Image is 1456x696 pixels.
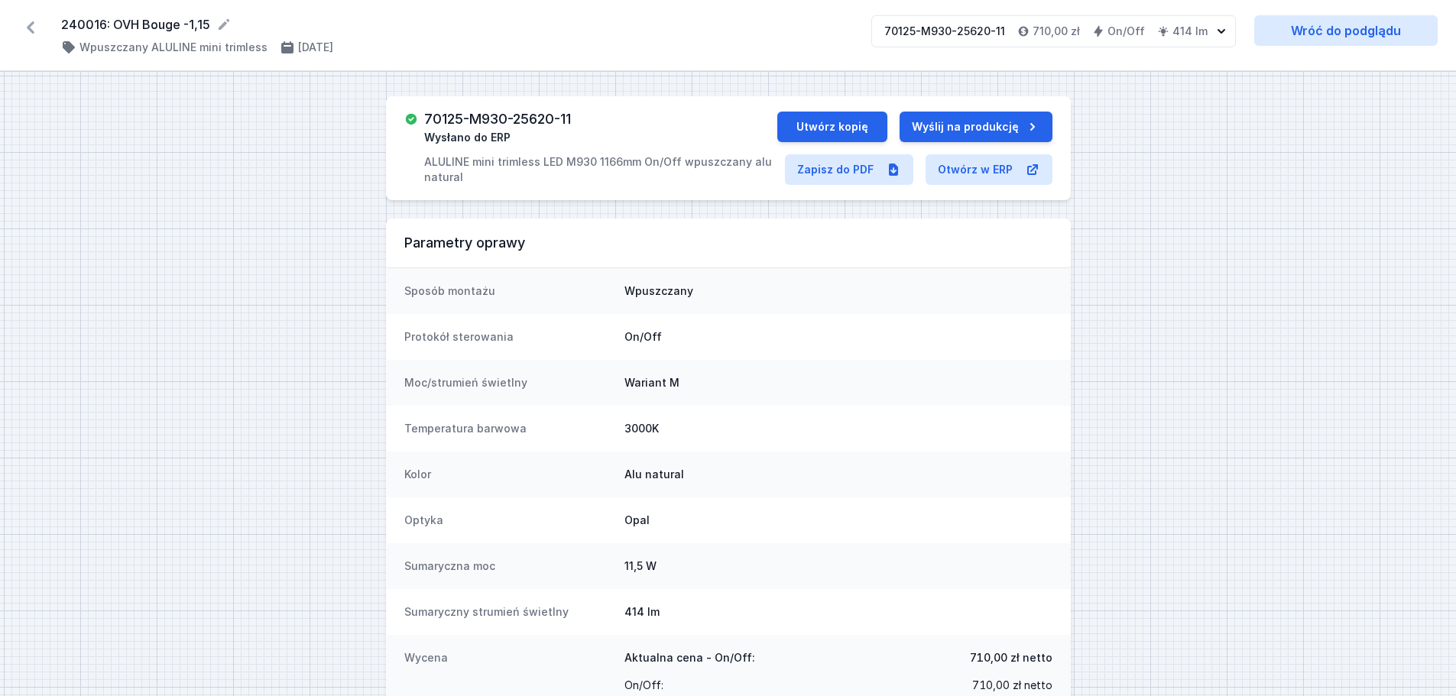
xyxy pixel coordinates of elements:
[404,650,612,696] dt: Wycena
[624,421,1052,436] dd: 3000K
[970,650,1052,665] span: 710,00 zł netto
[624,513,1052,528] dd: Opal
[1107,24,1145,39] h4: On/Off
[624,650,755,665] span: Aktualna cena - On/Off:
[624,467,1052,482] dd: Alu natural
[404,329,612,345] dt: Protokół sterowania
[404,467,612,482] dt: Kolor
[404,513,612,528] dt: Optyka
[79,40,268,55] h4: Wpuszczany ALULINE mini trimless
[424,112,571,127] h3: 70125-M930-25620-11
[424,130,511,145] span: Wysłano do ERP
[972,675,1052,696] span: 710,00 zł netto
[926,154,1052,185] a: Otwórz w ERP
[404,558,612,574] dt: Sumaryczna moc
[216,17,232,32] button: Edytuj nazwę projektu
[624,375,1052,390] dd: Wariant M
[624,329,1052,345] dd: On/Off
[1033,24,1080,39] h4: 710,00 zł
[871,15,1236,47] button: 70125-M930-25620-11710,00 złOn/Off414 lm
[884,24,1005,39] div: 70125-M930-25620-11
[785,154,913,185] a: Zapisz do PDF
[404,604,612,620] dt: Sumaryczny strumień świetlny
[61,15,853,34] form: 240016: OVH Bouge -1,15
[900,112,1052,142] button: Wyślij na produkcję
[298,40,333,55] h4: [DATE]
[777,112,887,142] button: Utwórz kopię
[424,154,777,185] p: ALULINE mini trimless LED M930 1166mm On/Off wpuszczany alu natural
[1172,24,1208,39] h4: 414 lm
[404,234,1052,252] h3: Parametry oprawy
[624,283,1052,299] dd: Wpuszczany
[624,604,1052,620] dd: 414 lm
[1254,15,1438,46] a: Wróć do podglądu
[404,421,612,436] dt: Temperatura barwowa
[624,558,1052,574] dd: 11,5 W
[624,675,663,696] span: On/Off :
[404,283,612,299] dt: Sposób montażu
[404,375,612,390] dt: Moc/strumień świetlny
